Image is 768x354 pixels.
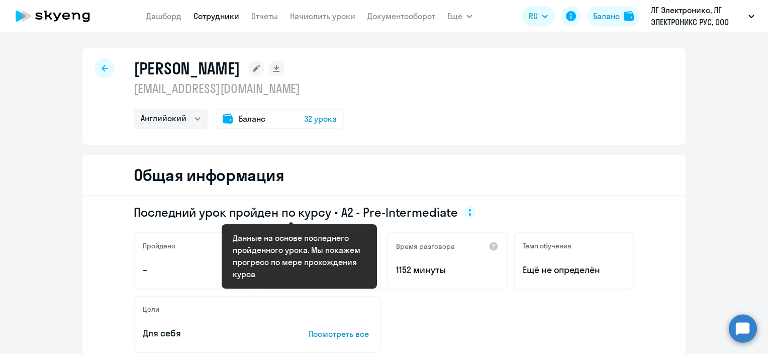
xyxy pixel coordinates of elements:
[290,11,355,21] a: Начислить уроки
[194,11,239,21] a: Сотрудники
[134,58,240,78] h1: [PERSON_NAME]
[143,241,175,250] h5: Пройдено
[146,11,181,21] a: Дашборд
[367,11,435,21] a: Документооборот
[304,113,337,125] span: 32 урока
[134,80,344,97] p: [EMAIL_ADDRESS][DOMAIN_NAME]
[134,204,458,220] span: Последний урок пройден по курсу • A2 - Pre-Intermediate
[143,263,245,277] p: –
[523,241,571,250] h5: Темп обучения
[624,11,634,21] img: balance
[134,165,284,185] h2: Общая информация
[447,6,472,26] button: Ещё
[143,305,159,314] h5: Цели
[251,11,278,21] a: Отчеты
[646,4,759,28] button: ЛГ Электроникс, ЛГ ЭЛЕКТРОНИКС РУС, ООО
[593,10,620,22] div: Баланс
[447,10,462,22] span: Ещё
[396,263,499,277] p: 1152 минуты
[529,10,538,22] span: RU
[309,328,372,340] p: Посмотреть все
[143,327,277,340] p: Для себя
[587,6,640,26] button: Балансbalance
[233,232,366,280] div: Данные на основе последнего пройденного урока. Мы покажем прогресс по мере прохождения курса
[651,4,744,28] p: ЛГ Электроникс, ЛГ ЭЛЕКТРОНИКС РУС, ООО
[523,263,625,277] span: Ещё не определён
[522,6,555,26] button: RU
[396,242,455,251] h5: Время разговора
[239,113,265,125] span: Баланс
